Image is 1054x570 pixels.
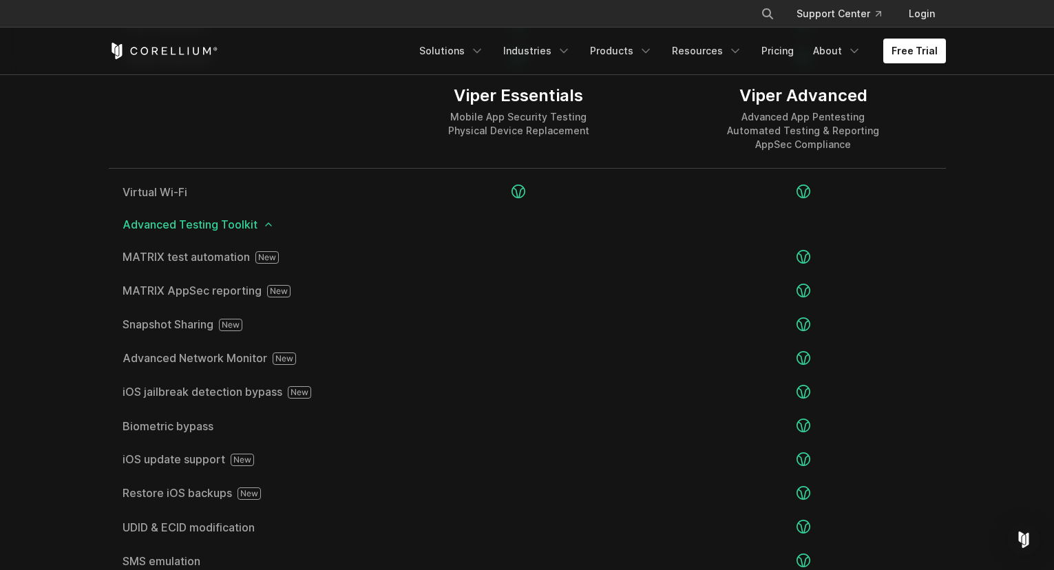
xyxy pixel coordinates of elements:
div: Navigation Menu [744,1,946,26]
a: MATRIX AppSec reporting [123,285,363,297]
a: UDID & ECID modification [123,522,363,533]
div: Viper Essentials [448,85,589,106]
a: Resources [664,39,750,63]
a: iOS update support [123,454,363,466]
a: Snapshot Sharing [123,319,363,331]
div: Mobile App Security Testing Physical Device Replacement [448,110,589,138]
div: Open Intercom Messenger [1007,523,1040,556]
div: Navigation Menu [411,39,946,63]
a: Solutions [411,39,492,63]
a: Support Center [786,1,892,26]
span: Advanced Testing Toolkit [123,219,932,230]
a: SMS emulation [123,556,363,567]
a: Products [582,39,661,63]
a: Industries [495,39,579,63]
div: Advanced App Pentesting Automated Testing & Reporting AppSec Compliance [727,110,879,151]
a: About [805,39,869,63]
div: Viper Advanced [727,85,879,106]
a: Restore iOS backups [123,487,363,500]
a: Pricing [753,39,802,63]
a: Free Trial [883,39,946,63]
a: Virtual Wi-Fi [123,187,363,198]
span: iOS jailbreak detection bypass [123,386,363,399]
a: Corellium Home [109,43,218,59]
a: Login [898,1,946,26]
a: Advanced Network Monitor [123,352,363,365]
a: Biometric bypass [123,421,363,432]
a: MATRIX test automation [123,251,363,264]
button: Search [755,1,780,26]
